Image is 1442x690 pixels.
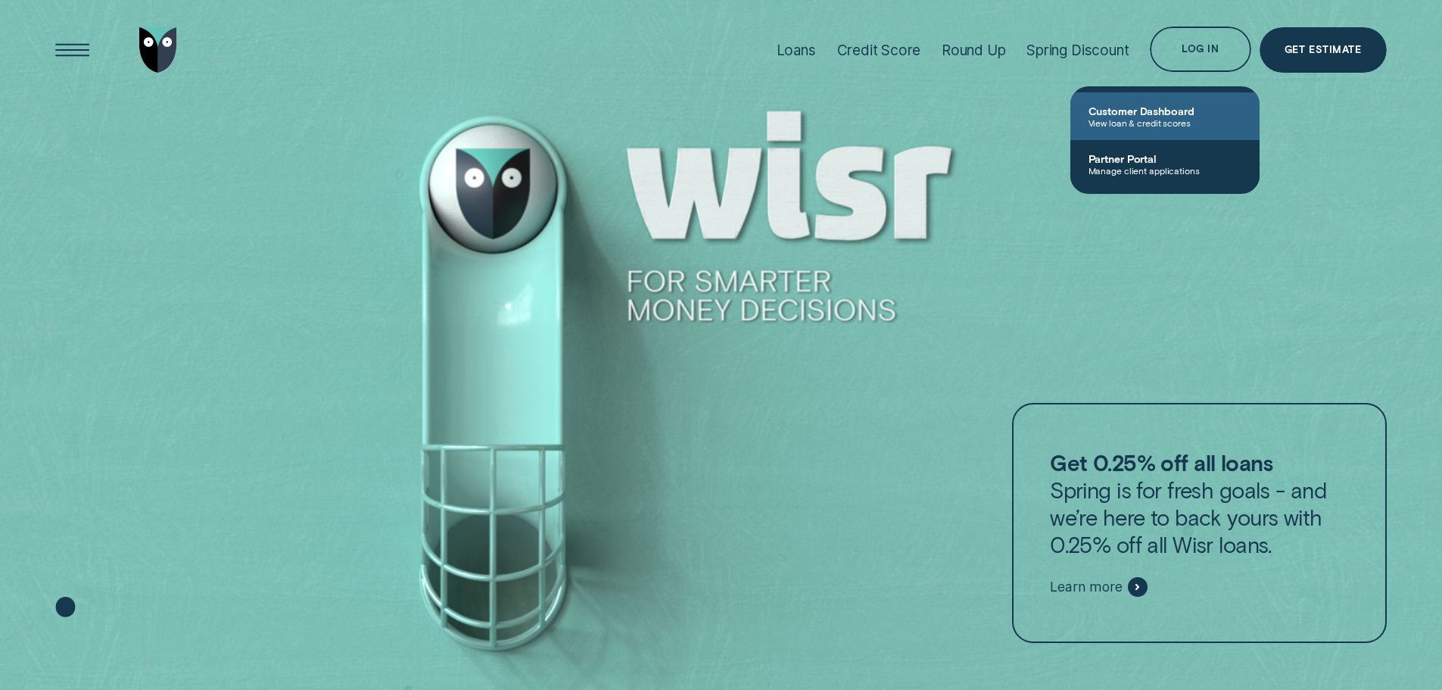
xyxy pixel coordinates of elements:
div: Spring Discount [1026,42,1129,59]
div: Loans [777,42,816,59]
a: Get Estimate [1260,27,1387,73]
span: Manage client applications [1089,165,1241,176]
div: Credit Score [837,42,921,59]
button: Log in [1150,27,1250,72]
strong: Get 0.25% off all loans [1050,449,1272,476]
span: Customer Dashboard [1089,105,1241,117]
span: Partner Portal [1089,152,1241,165]
img: Wisr [139,27,177,73]
div: Round Up [942,42,1006,59]
button: Open Menu [50,27,95,73]
span: View loan & credit scores [1089,117,1241,128]
p: Spring is for fresh goals - and we’re here to back yours with 0.25% off all Wisr loans. [1050,449,1348,558]
span: Learn more [1050,579,1122,595]
a: Partner PortalManage client applications [1070,140,1260,188]
a: Get 0.25% off all loansSpring is for fresh goals - and we’re here to back yours with 0.25% off al... [1012,403,1386,644]
a: Customer DashboardView loan & credit scores [1070,92,1260,140]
